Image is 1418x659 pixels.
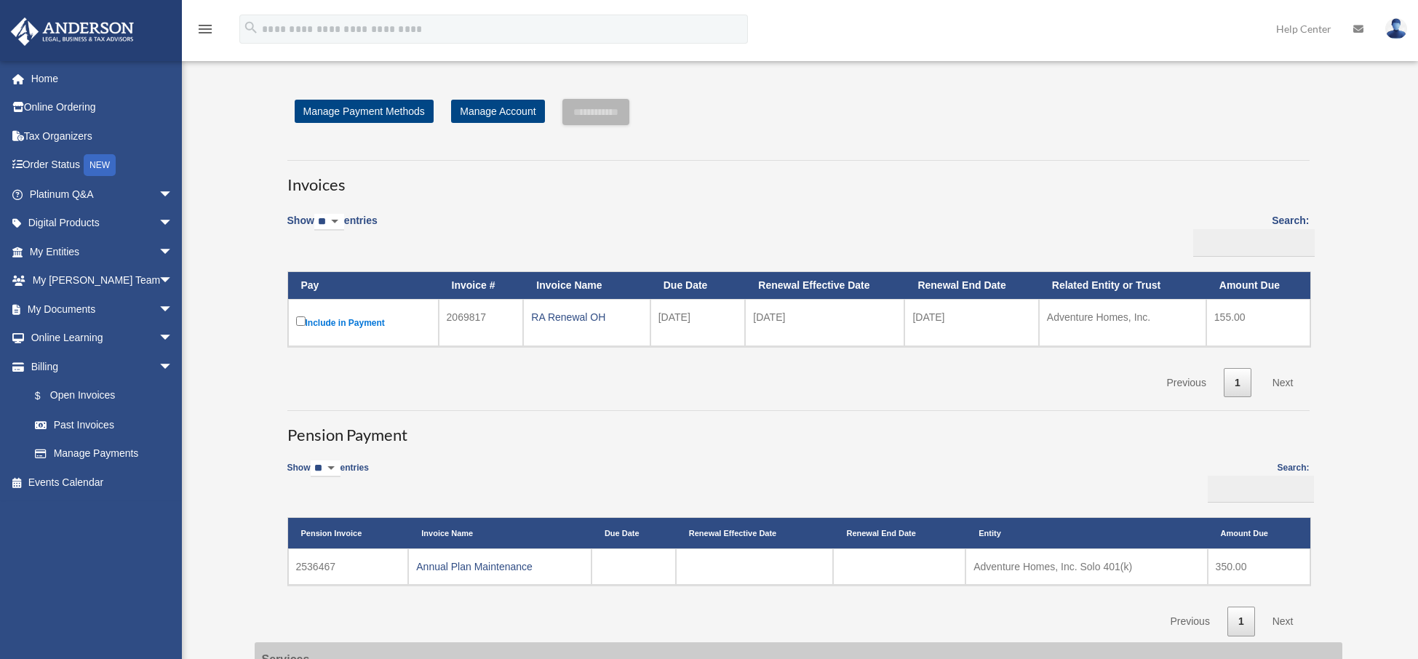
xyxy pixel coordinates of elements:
td: [DATE] [650,299,746,346]
span: arrow_drop_down [159,209,188,239]
i: search [243,20,259,36]
td: 155.00 [1206,299,1310,346]
label: Include in Payment [296,313,431,332]
a: Previous [1159,607,1220,636]
a: Previous [1155,368,1216,398]
a: Online Learningarrow_drop_down [10,324,195,353]
div: RA Renewal OH [531,307,642,327]
label: Show entries [287,460,369,492]
th: Invoice Name: activate to sort column ascending [408,518,592,548]
a: Online Ordering [10,93,195,122]
th: Related Entity or Trust: activate to sort column ascending [1039,272,1206,299]
a: 1 [1227,607,1255,636]
a: Platinum Q&Aarrow_drop_down [10,180,195,209]
span: arrow_drop_down [159,237,188,267]
a: Order StatusNEW [10,151,195,180]
img: Anderson Advisors Platinum Portal [7,17,138,46]
td: 2069817 [439,299,524,346]
a: Home [10,64,195,93]
h3: Invoices [287,160,1310,196]
td: 350.00 [1208,548,1310,585]
h3: Pension Payment [287,410,1310,447]
input: Include in Payment [296,316,306,326]
th: Entity: activate to sort column ascending [965,518,1207,548]
a: Manage Payments [20,439,188,468]
input: Search: [1193,229,1315,257]
a: My [PERSON_NAME] Teamarrow_drop_down [10,266,195,295]
a: Manage Account [451,100,544,123]
a: Next [1262,607,1305,636]
td: [DATE] [904,299,1038,346]
td: 2536467 [288,548,409,585]
th: Amount Due: activate to sort column ascending [1208,518,1310,548]
th: Amount Due: activate to sort column ascending [1206,272,1310,299]
a: $Open Invoices [20,381,180,411]
span: arrow_drop_down [159,295,188,324]
span: arrow_drop_down [159,324,188,354]
td: [DATE] [745,299,904,346]
label: Show entries [287,212,378,245]
th: Renewal Effective Date: activate to sort column ascending [676,518,834,548]
th: Due Date: activate to sort column ascending [650,272,746,299]
td: Adventure Homes, Inc. Solo 401(k) [965,548,1207,585]
a: Next [1262,368,1305,398]
th: Pay: activate to sort column descending [288,272,439,299]
th: Renewal End Date: activate to sort column ascending [833,518,965,548]
div: NEW [84,154,116,176]
span: arrow_drop_down [159,352,188,382]
a: Digital Productsarrow_drop_down [10,209,195,238]
td: Adventure Homes, Inc. [1039,299,1206,346]
span: arrow_drop_down [159,266,188,296]
th: Renewal Effective Date: activate to sort column ascending [745,272,904,299]
a: Manage Payment Methods [295,100,434,123]
label: Search: [1188,212,1310,257]
a: 1 [1224,368,1251,398]
th: Due Date: activate to sort column ascending [592,518,676,548]
a: Tax Organizers [10,121,195,151]
i: menu [196,20,214,38]
a: Annual Plan Maintenance [416,561,533,572]
span: arrow_drop_down [159,180,188,209]
a: menu [196,25,214,38]
input: Search: [1208,476,1314,503]
a: Billingarrow_drop_down [10,352,188,381]
a: My Entitiesarrow_drop_down [10,237,195,266]
th: Invoice Name: activate to sort column ascending [523,272,650,299]
th: Renewal End Date: activate to sort column ascending [904,272,1038,299]
select: Showentries [314,214,344,231]
a: My Documentsarrow_drop_down [10,295,195,324]
label: Search: [1203,460,1310,503]
span: $ [43,387,50,405]
a: Events Calendar [10,468,195,497]
th: Invoice #: activate to sort column ascending [439,272,524,299]
th: Pension Invoice: activate to sort column descending [288,518,409,548]
a: Past Invoices [20,410,188,439]
img: User Pic [1385,18,1407,39]
select: Showentries [311,460,340,477]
